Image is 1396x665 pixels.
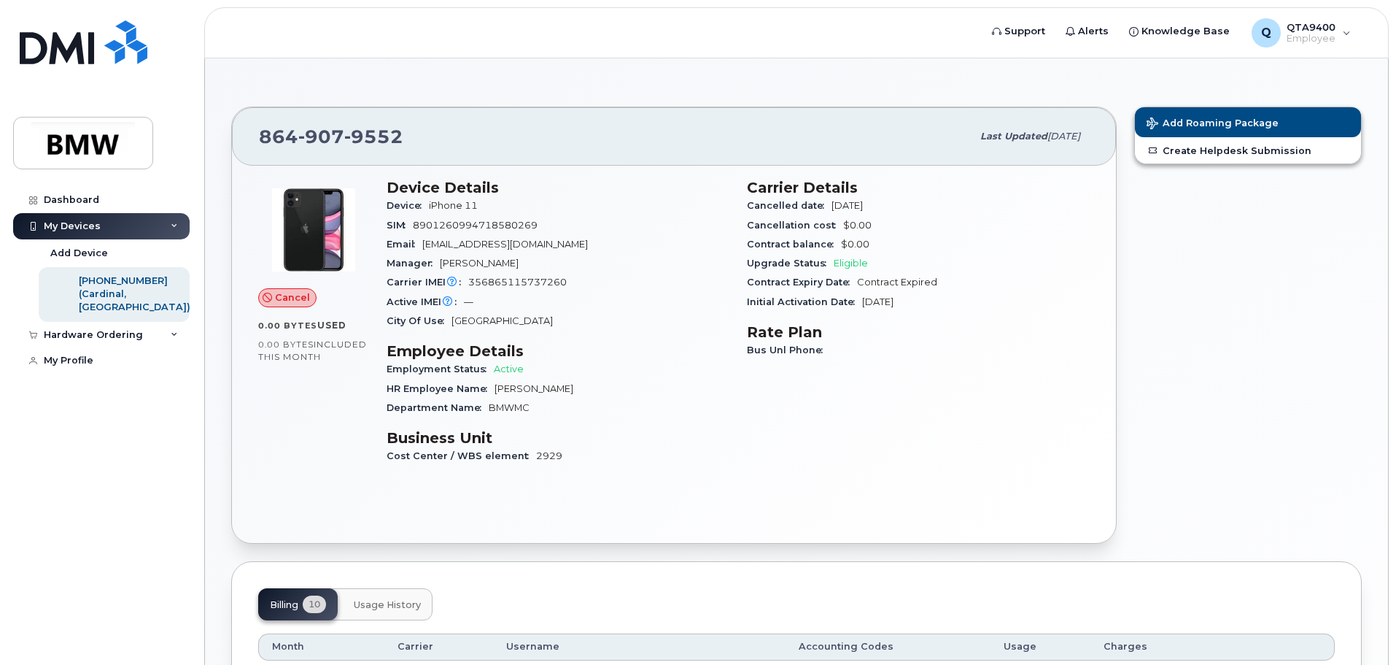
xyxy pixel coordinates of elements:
[831,200,863,211] span: [DATE]
[387,200,429,211] span: Device
[387,220,413,231] span: SIM
[422,239,588,250] span: [EMAIL_ADDRESS][DOMAIN_NAME]
[747,200,831,211] span: Cancelled date
[387,296,464,307] span: Active IMEI
[387,277,468,288] span: Carrier IMEI
[980,131,1047,142] span: Last updated
[344,126,403,147] span: 9552
[387,402,489,413] span: Department Name
[387,258,440,269] span: Manager
[270,186,357,274] img: iPhone_11.jpg
[259,126,403,147] span: 864
[387,429,729,447] h3: Business Unit
[354,599,421,611] span: Usage History
[857,277,937,288] span: Contract Expired
[387,383,495,394] span: HR Employee Name
[317,320,346,331] span: used
[747,323,1090,341] h3: Rate Plan
[843,220,872,231] span: $0.00
[468,277,567,288] span: 356865115737260
[747,258,834,269] span: Upgrade Status
[387,364,494,374] span: Employment Status
[258,320,317,331] span: 0.00 Bytes
[493,634,786,660] th: Username
[387,342,729,360] h3: Employee Details
[387,315,451,326] span: City Of Use
[862,296,893,307] span: [DATE]
[990,634,1090,660] th: Usage
[747,239,841,250] span: Contract balance
[440,258,519,269] span: [PERSON_NAME]
[747,277,857,288] span: Contract Expiry Date
[1333,601,1385,654] iframe: Messenger Launcher
[258,634,384,660] th: Month
[429,200,478,211] span: iPhone 11
[413,220,538,231] span: 8901260994718580269
[464,296,473,307] span: —
[494,364,524,374] span: Active
[258,339,314,350] span: 0.00 Bytes
[489,402,530,413] span: BMWMC
[841,239,869,250] span: $0.00
[298,126,344,147] span: 907
[451,315,553,326] span: [GEOGRAPHIC_DATA]
[747,220,843,231] span: Cancellation cost
[275,291,310,304] span: Cancel
[495,383,573,394] span: [PERSON_NAME]
[747,345,830,355] span: Bus Unl Phone
[1147,118,1279,131] span: Add Roaming Package
[834,258,868,269] span: Eligible
[1090,634,1209,660] th: Charges
[1135,137,1361,164] a: Create Helpdesk Submission
[536,450,562,461] span: 2929
[387,450,536,461] span: Cost Center / WBS element
[387,239,422,250] span: Email
[747,296,862,307] span: Initial Activation Date
[1047,131,1080,142] span: [DATE]
[384,634,493,660] th: Carrier
[786,634,990,660] th: Accounting Codes
[1135,107,1361,137] button: Add Roaming Package
[747,179,1090,196] h3: Carrier Details
[387,179,729,196] h3: Device Details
